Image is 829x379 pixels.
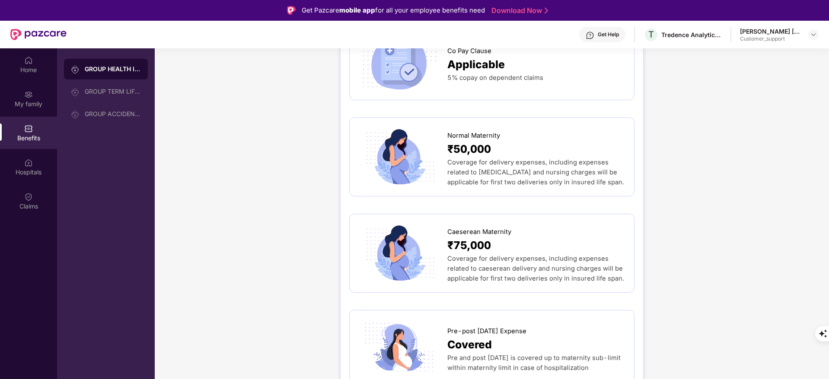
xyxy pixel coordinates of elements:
[447,131,500,141] span: Normal Maternity
[740,35,800,42] div: Customer_support
[545,6,548,15] img: Stroke
[358,128,440,185] img: icon
[586,31,594,40] img: svg+xml;base64,PHN2ZyBpZD0iSGVscC0zMngzMiIgeG1sbnM9Imh0dHA6Ly93d3cudzMub3JnLzIwMDAvc3ZnIiB3aWR0aD...
[339,6,375,14] strong: mobile app
[10,29,67,40] img: New Pazcare Logo
[302,5,485,16] div: Get Pazcare for all your employee benefits need
[447,354,621,372] span: Pre and post [DATE] is covered up to maternity sub-limit within maternity limit in case of hospit...
[661,31,722,39] div: Tredence Analytics Solutions Private Limited
[24,90,33,99] img: svg+xml;base64,PHN2ZyB3aWR0aD0iMjAiIGhlaWdodD0iMjAiIHZpZXdCb3g9IjAgMCAyMCAyMCIgZmlsbD0ibm9uZSIgeG...
[85,111,141,117] div: GROUP ACCIDENTAL INSURANCE
[447,255,624,282] span: Coverage for delivery expenses, including expenses related to caeserean delivery and nursing char...
[447,336,492,353] span: Covered
[85,65,141,73] div: GROUP HEALTH INSURANCE
[491,6,545,15] a: Download Now
[648,29,654,40] span: T
[740,27,800,35] div: [PERSON_NAME] [PERSON_NAME] [PERSON_NAME]
[447,46,491,56] span: Co Pay Clause
[71,88,80,96] img: svg+xml;base64,PHN2ZyB3aWR0aD0iMjAiIGhlaWdodD0iMjAiIHZpZXdCb3g9IjAgMCAyMCAyMCIgZmlsbD0ibm9uZSIgeG...
[358,319,440,376] img: icon
[358,224,440,281] img: icon
[810,31,817,38] img: svg+xml;base64,PHN2ZyBpZD0iRHJvcGRvd24tMzJ4MzIiIHhtbG5zPSJodHRwOi8vd3d3LnczLm9yZy8yMDAwL3N2ZyIgd2...
[358,34,440,91] img: icon
[71,110,80,119] img: svg+xml;base64,PHN2ZyB3aWR0aD0iMjAiIGhlaWdodD0iMjAiIHZpZXdCb3g9IjAgMCAyMCAyMCIgZmlsbD0ibm9uZSIgeG...
[24,193,33,201] img: svg+xml;base64,PHN2ZyBpZD0iQ2xhaW0iIHhtbG5zPSJodHRwOi8vd3d3LnczLm9yZy8yMDAwL3N2ZyIgd2lkdGg9IjIwIi...
[447,237,491,254] span: ₹75,000
[598,31,619,38] div: Get Help
[447,74,543,82] span: 5% copay on dependent claims
[24,124,33,133] img: svg+xml;base64,PHN2ZyBpZD0iQmVuZWZpdHMiIHhtbG5zPSJodHRwOi8vd3d3LnczLm9yZy8yMDAwL3N2ZyIgd2lkdGg9Ij...
[71,65,80,74] img: svg+xml;base64,PHN2ZyB3aWR0aD0iMjAiIGhlaWdodD0iMjAiIHZpZXdCb3g9IjAgMCAyMCAyMCIgZmlsbD0ibm9uZSIgeG...
[24,158,33,167] img: svg+xml;base64,PHN2ZyBpZD0iSG9zcGl0YWxzIiB4bWxucz0iaHR0cDovL3d3dy53My5vcmcvMjAwMC9zdmciIHdpZHRoPS...
[287,6,296,15] img: Logo
[447,56,505,73] span: Applicable
[24,56,33,65] img: svg+xml;base64,PHN2ZyBpZD0iSG9tZSIgeG1sbnM9Imh0dHA6Ly93d3cudzMub3JnLzIwMDAvc3ZnIiB3aWR0aD0iMjAiIG...
[447,326,526,336] span: Pre-post [DATE] Expense
[85,88,141,95] div: GROUP TERM LIFE INSURANCE
[447,158,624,186] span: Coverage for delivery expenses, including expenses related to [MEDICAL_DATA] and nursing charges ...
[447,227,511,237] span: Caeserean Maternity
[447,141,491,158] span: ₹50,000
